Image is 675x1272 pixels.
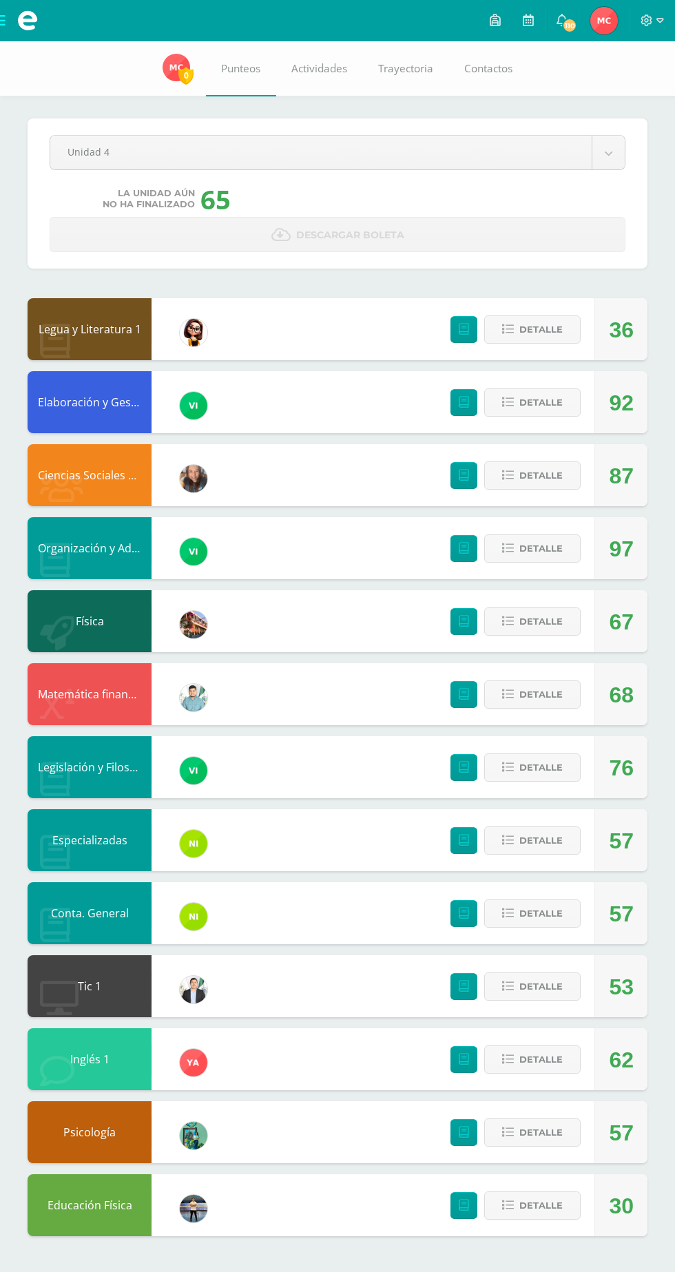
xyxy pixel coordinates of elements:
div: 65 [200,181,231,217]
button: Detalle [484,972,581,1001]
span: Detalle [519,609,563,634]
button: Detalle [484,753,581,782]
a: Actividades [276,41,363,96]
img: 90ee13623fa7c5dbc2270dab131931b4.png [180,1049,207,1076]
img: cddb2fafc80e4a6e526b97ae3eca20ef.png [180,319,207,346]
span: Detalle [519,828,563,853]
div: Conta. General [28,882,152,944]
div: Especializadas [28,809,152,871]
img: 69f303fc39f837cd9983a5abc81b3825.png [163,54,190,81]
img: 8286b9a544571e995a349c15127c7be6.png [180,465,207,492]
div: Inglés 1 [28,1028,152,1090]
div: 76 [609,737,634,799]
span: Unidad 4 [67,136,574,168]
img: 0a4f8d2552c82aaa76f7aefb013bc2ce.png [180,611,207,638]
span: Detalle [519,390,563,415]
span: La unidad aún no ha finalizado [103,188,195,210]
button: Detalle [484,461,581,490]
div: Legislación y Filosofía Empresarial [28,736,152,798]
span: Detalle [519,755,563,780]
img: 3bbeeb896b161c296f86561e735fa0fc.png [180,684,207,711]
div: Matemática financiera [28,663,152,725]
a: Punteos [206,41,276,96]
img: aa2172f3e2372f881a61fb647ea0edf1.png [180,976,207,1003]
span: Detalle [519,536,563,561]
span: Detalle [519,974,563,999]
img: 69f303fc39f837cd9983a5abc81b3825.png [590,7,618,34]
span: Detalle [519,463,563,488]
button: Detalle [484,388,581,417]
span: Descargar boleta [296,218,404,252]
button: Detalle [484,899,581,928]
span: Detalle [519,1120,563,1145]
button: Detalle [484,680,581,709]
div: Elaboración y Gestión de Proyectos [28,371,152,433]
button: Detalle [484,1118,581,1147]
div: Psicología [28,1101,152,1163]
div: 57 [609,1102,634,1164]
div: 30 [609,1175,634,1237]
div: 62 [609,1029,634,1091]
button: Detalle [484,315,581,344]
button: Detalle [484,1045,581,1074]
a: Trayectoria [363,41,449,96]
span: Detalle [519,1193,563,1218]
span: 110 [562,18,577,33]
div: Ciencias Sociales y Formación Ciudadana [28,444,152,506]
img: b3df963adb6106740b98dae55d89aff1.png [180,1122,207,1149]
span: Detalle [519,901,563,926]
button: Detalle [484,1191,581,1220]
span: Trayectoria [378,61,433,76]
button: Detalle [484,826,581,855]
div: 67 [609,591,634,653]
div: Física [28,590,152,652]
span: Punteos [221,61,260,76]
div: Tic 1 [28,955,152,1017]
span: Detalle [519,317,563,342]
a: Unidad 4 [50,136,625,169]
img: ca60df5ae60ada09d1f93a1da4ab2e41.png [180,903,207,930]
span: Actividades [291,61,347,76]
button: Detalle [484,607,581,636]
img: ca60df5ae60ada09d1f93a1da4ab2e41.png [180,830,207,857]
img: a241c2b06c5b4daf9dd7cbc5f490cd0f.png [180,757,207,784]
div: 68 [609,664,634,726]
span: Contactos [464,61,512,76]
div: 53 [609,956,634,1018]
div: 57 [609,883,634,945]
img: a241c2b06c5b4daf9dd7cbc5f490cd0f.png [180,538,207,565]
span: Detalle [519,682,563,707]
div: 92 [609,372,634,434]
div: 36 [609,299,634,361]
div: 97 [609,518,634,580]
div: 87 [609,445,634,507]
button: Detalle [484,534,581,563]
div: Organización y Admon. [28,517,152,579]
span: 0 [178,67,194,84]
div: Legua y Literatura 1 [28,298,152,360]
span: Detalle [519,1047,563,1072]
img: bde165c00b944de6c05dcae7d51e2fcc.png [180,1195,207,1222]
a: Contactos [449,41,528,96]
div: Educación Física [28,1174,152,1236]
div: 57 [609,810,634,872]
img: a241c2b06c5b4daf9dd7cbc5f490cd0f.png [180,392,207,419]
